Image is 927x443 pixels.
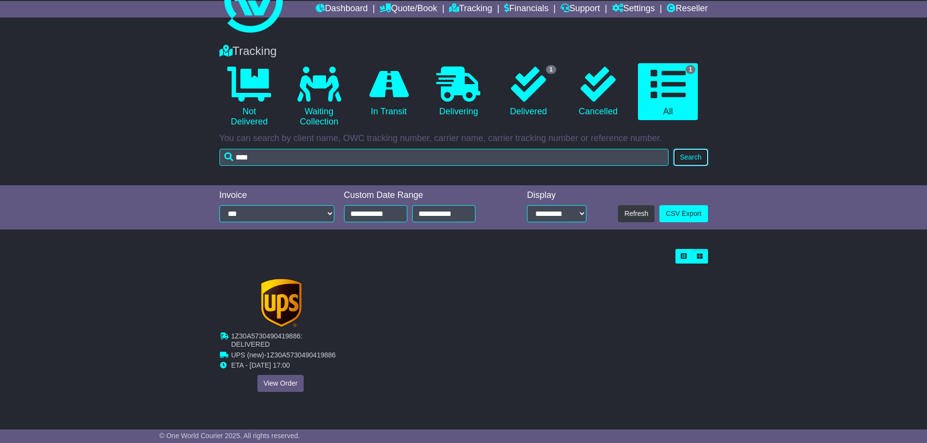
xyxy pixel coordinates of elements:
a: In Transit [359,63,418,121]
a: Financials [504,1,548,18]
span: UPS (new) [231,351,264,359]
img: GetCarrierServiceLogo [261,279,302,327]
a: Tracking [449,1,492,18]
span: ETA - [DATE] 17:00 [231,362,290,370]
td: - [231,351,341,362]
a: Not Delivered [219,63,279,131]
button: Refresh [618,205,654,222]
a: 1 All [638,63,698,121]
a: Delivering [429,63,489,121]
span: 1 [686,65,696,74]
a: Reseller [667,1,708,18]
a: Cancelled [568,63,628,121]
a: Waiting Collection [289,63,349,131]
a: 1 Delivered [498,63,558,121]
span: 1 [546,65,556,74]
span: 1Z30A5730490419886 [266,351,335,359]
a: Support [561,1,600,18]
div: Invoice [219,190,334,201]
div: Custom Date Range [344,190,500,201]
div: Display [527,190,586,201]
button: Search [673,149,708,166]
a: CSV Export [659,205,708,222]
p: You can search by client name, OWC tracking number, carrier name, carrier tracking number or refe... [219,133,708,144]
a: Settings [612,1,655,18]
a: View Order [257,375,304,392]
span: 1Z30A5730490419886: DELIVERED [231,332,302,348]
span: © One World Courier 2025. All rights reserved. [160,432,300,440]
a: Dashboard [316,1,368,18]
a: Quote/Book [380,1,437,18]
div: Tracking [215,44,713,58]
